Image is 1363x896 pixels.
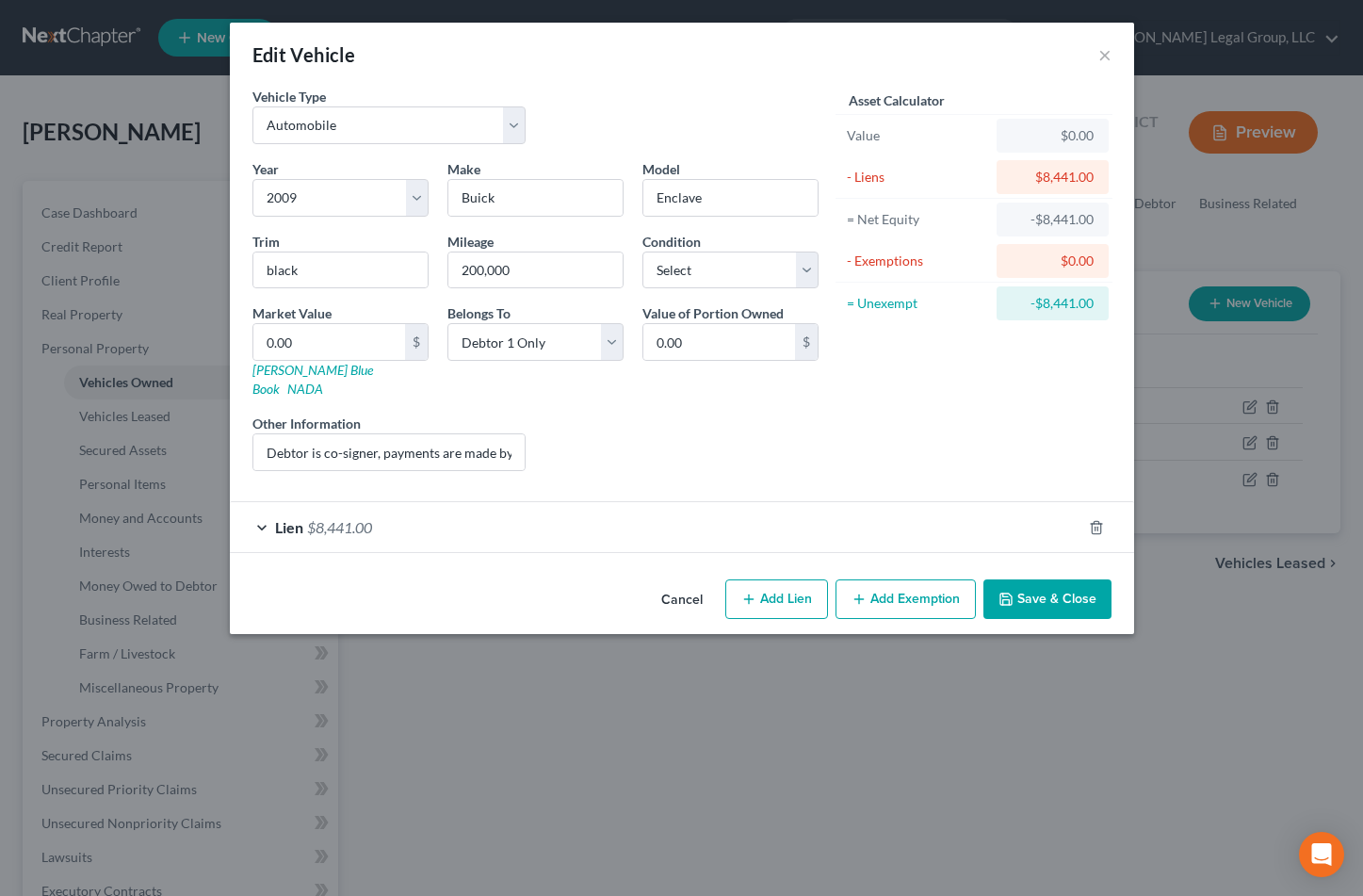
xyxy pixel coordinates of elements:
input: ex. LS, LT, etc [253,253,428,288]
span: $8,441.00 [307,518,372,536]
input: -- [448,253,623,288]
div: Value [847,126,989,145]
button: Add Lien [725,579,828,619]
label: Value of Portion Owned [642,303,784,323]
input: (optional) [253,434,526,470]
label: Year [252,159,279,179]
span: Belongs To [447,305,511,321]
div: -$8,441.00 [1012,294,1094,313]
div: - Exemptions [847,252,989,270]
div: $0.00 [1012,126,1094,145]
a: [PERSON_NAME] Blue Book [252,362,373,397]
input: ex. Altima [643,180,818,216]
label: Market Value [252,303,332,323]
div: $0.00 [1012,252,1094,270]
input: 0.00 [643,324,795,360]
div: - Liens [847,168,989,187]
label: Asset Calculator [849,90,945,110]
button: Cancel [646,581,718,619]
button: × [1098,43,1111,66]
div: Open Intercom Messenger [1299,832,1344,877]
a: NADA [287,381,323,397]
button: Save & Close [983,579,1111,619]
input: ex. Nissan [448,180,623,216]
div: $ [405,324,428,360]
input: 0.00 [253,324,405,360]
label: Condition [642,232,701,252]
label: Mileage [447,232,494,252]
label: Other Information [252,414,361,433]
div: $8,441.00 [1012,168,1094,187]
div: -$8,441.00 [1012,210,1094,229]
span: Lien [275,518,303,536]
div: = Net Equity [847,210,989,229]
div: Edit Vehicle [252,41,356,68]
label: Model [642,159,680,179]
div: = Unexempt [847,294,989,313]
button: Add Exemption [836,579,976,619]
div: $ [795,324,818,360]
label: Vehicle Type [252,87,326,106]
label: Trim [252,232,280,252]
span: Make [447,161,480,177]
